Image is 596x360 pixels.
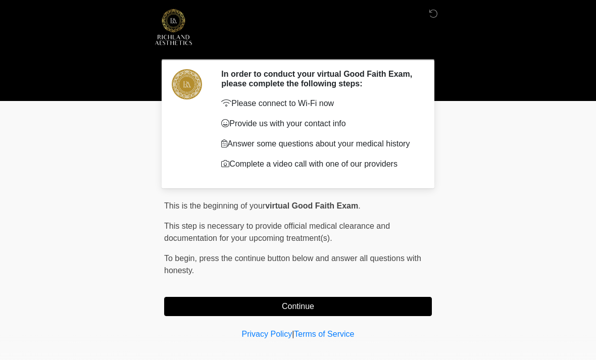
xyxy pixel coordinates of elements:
a: Terms of Service [294,330,354,338]
span: To begin, [164,254,199,263]
a: Privacy Policy [242,330,292,338]
img: Agent Avatar [172,69,202,99]
p: Provide us with your contact info [221,118,417,130]
span: This is the beginning of your [164,201,265,210]
h2: In order to conduct your virtual Good Faith Exam, please complete the following steps: [221,69,417,88]
span: This step is necessary to provide official medical clearance and documentation for your upcoming ... [164,222,390,242]
span: press the continue button below and answer all questions with honesty. [164,254,421,275]
p: Please connect to Wi-Fi now [221,97,417,110]
p: Answer some questions about your medical history [221,138,417,150]
img: Richland Aesthetics Logo [154,8,193,46]
p: Complete a video call with one of our providers [221,158,417,170]
span: . [358,201,360,210]
a: | [292,330,294,338]
strong: virtual Good Faith Exam [265,201,358,210]
button: Continue [164,297,432,316]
